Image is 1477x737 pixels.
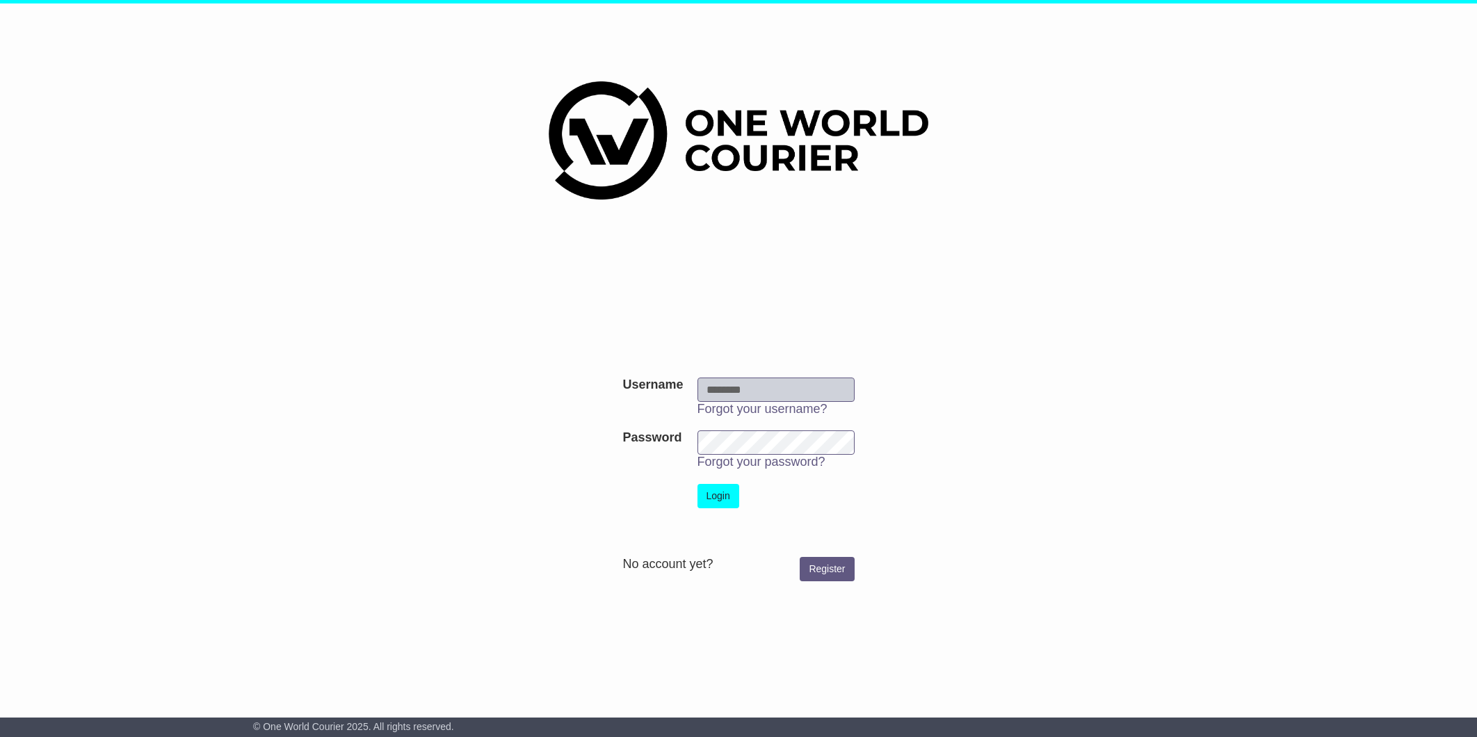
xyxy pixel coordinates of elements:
button: Login [697,484,739,508]
img: One World [549,81,928,200]
label: Username [622,378,683,393]
a: Forgot your username? [697,402,828,416]
a: Forgot your password? [697,455,825,469]
label: Password [622,430,681,446]
div: No account yet? [622,557,854,572]
span: © One World Courier 2025. All rights reserved. [253,721,454,732]
a: Register [800,557,854,581]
